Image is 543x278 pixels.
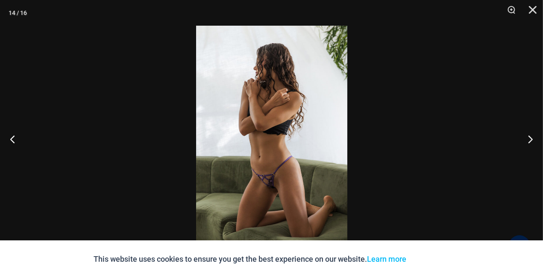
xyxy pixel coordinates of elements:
div: 14 / 16 [9,6,27,19]
a: Learn more [367,254,407,263]
p: This website uses cookies to ensure you get the best experience on our website. [94,253,407,266]
button: Next [511,118,543,160]
button: Accept [413,249,449,269]
img: Slay Lavender Martini 6165 Thong 09 [196,26,347,252]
